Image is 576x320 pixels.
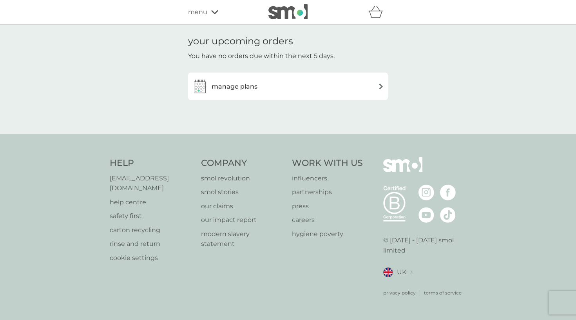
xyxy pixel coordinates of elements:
[292,187,363,197] a: partnerships
[383,267,393,277] img: UK flag
[268,4,308,19] img: smol
[110,173,193,193] a: [EMAIL_ADDRESS][DOMAIN_NAME]
[292,201,363,211] a: press
[201,173,284,184] a: smol revolution
[410,270,413,275] img: select a new location
[292,229,363,239] a: hygiene poverty
[110,211,193,221] a: safety first
[383,289,416,296] a: privacy policy
[110,225,193,235] a: carton recycling
[201,201,284,211] a: our claims
[188,36,293,47] h1: your upcoming orders
[397,267,406,277] span: UK
[440,207,456,223] img: visit the smol Tiktok page
[418,185,434,200] img: visit the smol Instagram page
[383,157,422,184] img: smol
[201,229,284,249] a: modern slavery statement
[110,239,193,249] a: rinse and return
[440,185,456,200] img: visit the smol Facebook page
[378,84,384,89] img: arrow right
[212,82,257,92] h3: manage plans
[383,235,467,255] p: © [DATE] - [DATE] smol limited
[110,253,193,263] a: cookie settings
[424,289,462,296] a: terms of service
[110,157,193,169] h4: Help
[201,187,284,197] a: smol stories
[292,173,363,184] a: influencers
[368,4,388,20] div: basket
[418,207,434,223] img: visit the smol Youtube page
[110,197,193,207] a: help centre
[188,7,207,17] span: menu
[201,157,284,169] h4: Company
[188,51,335,61] p: You have no orders due within the next 5 days.
[292,157,363,169] h4: Work With Us
[292,215,363,225] a: careers
[201,215,284,225] a: our impact report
